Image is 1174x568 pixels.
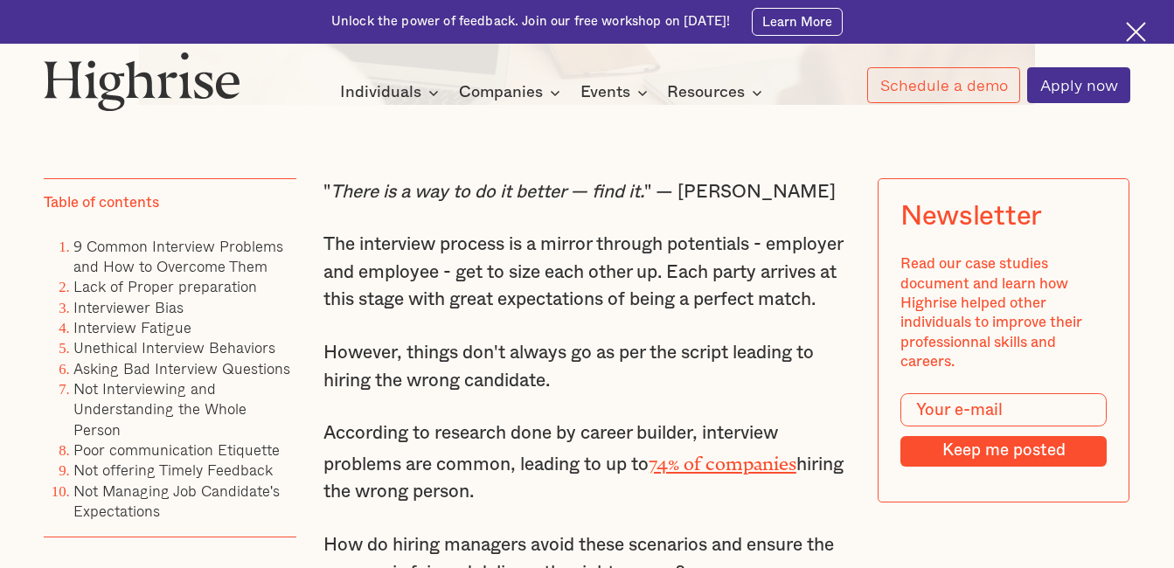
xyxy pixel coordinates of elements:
img: Highrise logo [44,52,240,111]
div: Companies [459,82,543,103]
a: Apply now [1027,67,1129,103]
a: 74% of companies [649,454,796,465]
p: The interview process is a mirror through potentials - employer and employee - get to size each o... [323,231,851,313]
a: Asking Bad Interview Questions [73,357,290,379]
div: Companies [459,82,566,103]
a: Not Managing Job Candidate's Expectations [73,480,280,522]
div: Individuals [340,82,421,103]
div: Events [580,82,653,103]
p: " " — [PERSON_NAME] [323,178,851,205]
img: Cross icon [1126,22,1146,42]
div: Events [580,82,630,103]
div: Individuals [340,82,444,103]
form: Modal Form [900,393,1107,466]
input: Your e-mail [900,393,1107,426]
a: Learn More [752,8,843,36]
p: However, things don't always go as per the script leading to hiring the wrong candidate. [323,339,851,394]
a: Interviewer Bias [73,296,184,318]
a: 9 Common Interview Problems and How to Overcome Them [73,235,283,277]
a: Not Interviewing and Understanding the Whole Person [73,378,247,440]
a: Unethical Interview Behaviors [73,336,275,358]
div: Table of contents [44,193,159,212]
a: Interview Fatigue [73,316,191,338]
a: Poor communication Etiquette [73,439,280,461]
a: Not offering Timely Feedback [73,459,273,481]
a: Schedule a demo [867,67,1019,103]
div: Unlock the power of feedback. Join our free workshop on [DATE]! [331,13,730,31]
a: Lack of Proper preparation [73,275,257,297]
input: Keep me posted [900,436,1107,467]
div: Resources [667,82,768,103]
em: There is a way to do it better — find it. [330,183,644,201]
p: According to research done by career builder, interview problems are common, leading to up to hir... [323,419,851,505]
div: Read our case studies document and learn how Highrise helped other individuals to improve their p... [900,254,1107,371]
div: Newsletter [900,201,1042,233]
div: Resources [667,82,745,103]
